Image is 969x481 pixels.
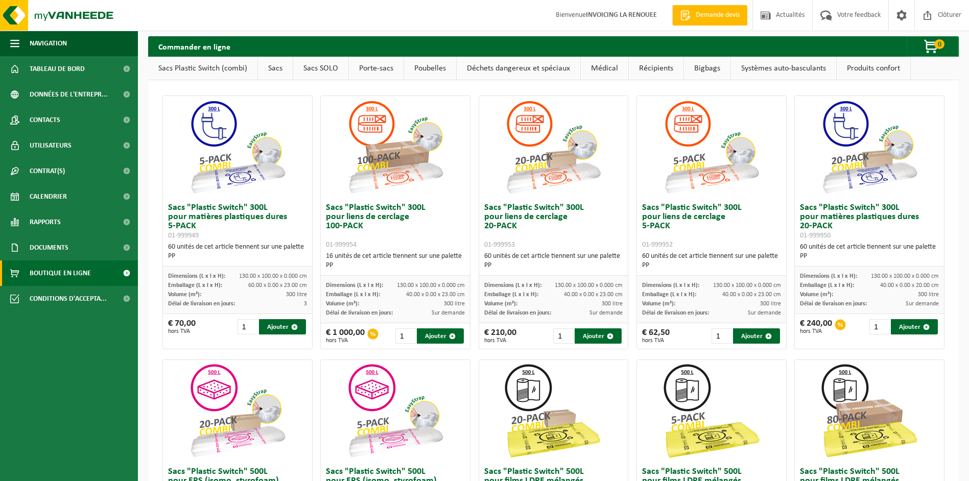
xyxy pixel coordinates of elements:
[575,328,622,344] button: Ajouter
[286,292,307,298] span: 300 litre
[642,261,781,270] div: PP
[918,292,939,298] span: 300 litre
[186,360,289,462] img: 01-999956
[837,57,910,80] a: Produits confort
[748,310,781,316] span: Sur demande
[800,232,831,239] span: 01-999950
[642,310,709,316] span: Délai de livraison en jours:
[326,310,393,316] span: Délai de livraison en jours:
[30,31,67,56] span: Navigation
[660,96,763,198] img: 01-999952
[168,243,307,261] div: 60 unités de cet article tiennent sur une palette
[326,241,357,249] span: 01-999954
[589,310,623,316] span: Sur demande
[934,39,944,49] span: 0
[484,301,517,307] span: Volume (m³):
[502,360,604,462] img: 01-999964
[397,282,465,288] span: 130.00 x 100.00 x 0.000 cm
[712,328,732,344] input: 1
[818,96,920,198] img: 01-999950
[248,282,307,288] span: 60.00 x 0.00 x 23.00 cm
[168,203,307,240] h3: Sacs "Plastic Switch" 300L pour matières plastiques dures 5-PACK
[186,96,289,198] img: 01-999949
[168,282,222,288] span: Emballage (L x l x H):
[326,328,365,344] div: € 1 000,00
[344,96,446,198] img: 01-999954
[326,203,465,249] h3: Sacs "Plastic Switch" 300L pour liens de cerclage 100-PACK
[555,282,623,288] span: 130.00 x 100.00 x 0.000 cm
[30,209,61,235] span: Rapports
[30,184,67,209] span: Calendrier
[564,292,623,298] span: 40.00 x 0.00 x 23.00 cm
[800,243,939,261] div: 60 unités de cet article tiennent sur une palette
[30,107,60,133] span: Contacts
[326,301,359,307] span: Volume (m³):
[760,301,781,307] span: 300 litre
[906,301,939,307] span: Sur demande
[304,301,307,307] span: 3
[484,292,538,298] span: Emballage (L x l x H):
[642,241,673,249] span: 01-999952
[800,319,832,334] div: € 240,00
[444,301,465,307] span: 300 litre
[502,96,604,198] img: 01-999953
[733,328,780,344] button: Ajouter
[642,203,781,249] h3: Sacs "Plastic Switch" 300L pour liens de cerclage 5-PACK
[684,57,730,80] a: Bigbags
[30,286,107,311] span: Conditions d'accepta...
[586,11,657,19] strong: INVOICING LA RENOUEE
[800,292,833,298] span: Volume (m³):
[642,252,781,270] div: 60 unités de cet article tiennent sur une palette
[148,36,241,56] h2: Commander en ligne
[818,360,920,462] img: 01-999968
[800,282,854,288] span: Emballage (L x l x H):
[30,133,72,158] span: Utilisateurs
[168,273,225,279] span: Dimensions (L x l x H):
[168,319,196,334] div: € 70,00
[168,292,201,298] span: Volume (m³):
[642,328,670,344] div: € 62,50
[722,292,781,298] span: 40.00 x 0.00 x 23.00 cm
[326,252,465,270] div: 16 unités de cet article tiennent sur une palette
[168,252,307,261] div: PP
[30,260,91,286] span: Boutique en ligne
[713,282,781,288] span: 130.00 x 100.00 x 0.000 cm
[800,203,939,240] h3: Sacs "Plastic Switch" 300L pour matières plastiques dures 20-PACK
[484,282,541,288] span: Dimensions (L x l x H):
[30,56,85,82] span: Tableau de bord
[731,57,836,80] a: Systèmes auto-basculants
[344,360,446,462] img: 01-999955
[395,328,416,344] input: 1
[693,10,742,20] span: Demande devis
[484,310,551,316] span: Délai de livraison en jours:
[642,338,670,344] span: hors TVA
[326,261,465,270] div: PP
[30,158,65,184] span: Contrat(s)
[293,57,348,80] a: Sacs SOLO
[484,203,623,249] h3: Sacs "Plastic Switch" 300L pour liens de cerclage 20-PACK
[642,301,675,307] span: Volume (m³):
[871,273,939,279] span: 130.00 x 100.00 x 0.000 cm
[484,338,516,344] span: hors TVA
[404,57,456,80] a: Poubelles
[484,252,623,270] div: 60 unités de cet article tiennent sur une palette
[553,328,574,344] input: 1
[642,292,696,298] span: Emballage (L x l x H):
[326,282,383,288] span: Dimensions (L x l x H):
[800,273,857,279] span: Dimensions (L x l x H):
[168,328,196,334] span: hors TVA
[800,301,867,307] span: Délai de livraison en jours:
[258,57,293,80] a: Sacs
[239,273,307,279] span: 130.00 x 100.00 x 0.000 cm
[326,292,380,298] span: Emballage (L x l x H):
[602,301,623,307] span: 300 litre
[238,319,258,334] input: 1
[484,328,516,344] div: € 210,00
[800,252,939,261] div: PP
[432,310,465,316] span: Sur demande
[457,57,580,80] a: Déchets dangereux et spéciaux
[800,328,832,334] span: hors TVA
[484,261,623,270] div: PP
[672,5,747,26] a: Demande devis
[168,232,199,239] span: 01-999949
